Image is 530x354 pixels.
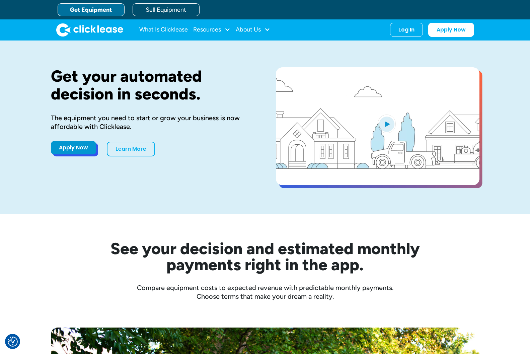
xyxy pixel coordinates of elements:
h1: Get your automated decision in seconds. [51,67,254,103]
div: Log In [398,26,414,33]
a: Sell Equipment [133,3,200,16]
img: Clicklease logo [56,23,123,37]
div: About Us [236,23,270,37]
h2: See your decision and estimated monthly payments right in the app. [78,240,453,273]
div: The equipment you need to start or grow your business is now affordable with Clicklease. [51,114,254,131]
a: Learn More [107,142,155,156]
a: Apply Now [428,23,474,37]
img: Blue play button logo on a light blue circular background [378,115,396,133]
button: Consent Preferences [8,337,18,347]
div: Resources [193,23,230,37]
a: open lightbox [276,67,479,185]
img: Revisit consent button [8,337,18,347]
div: Compare equipment costs to expected revenue with predictable monthly payments. Choose terms that ... [51,283,479,301]
a: home [56,23,123,37]
a: What Is Clicklease [139,23,188,37]
a: Apply Now [51,141,96,154]
a: Get Equipment [58,3,125,16]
